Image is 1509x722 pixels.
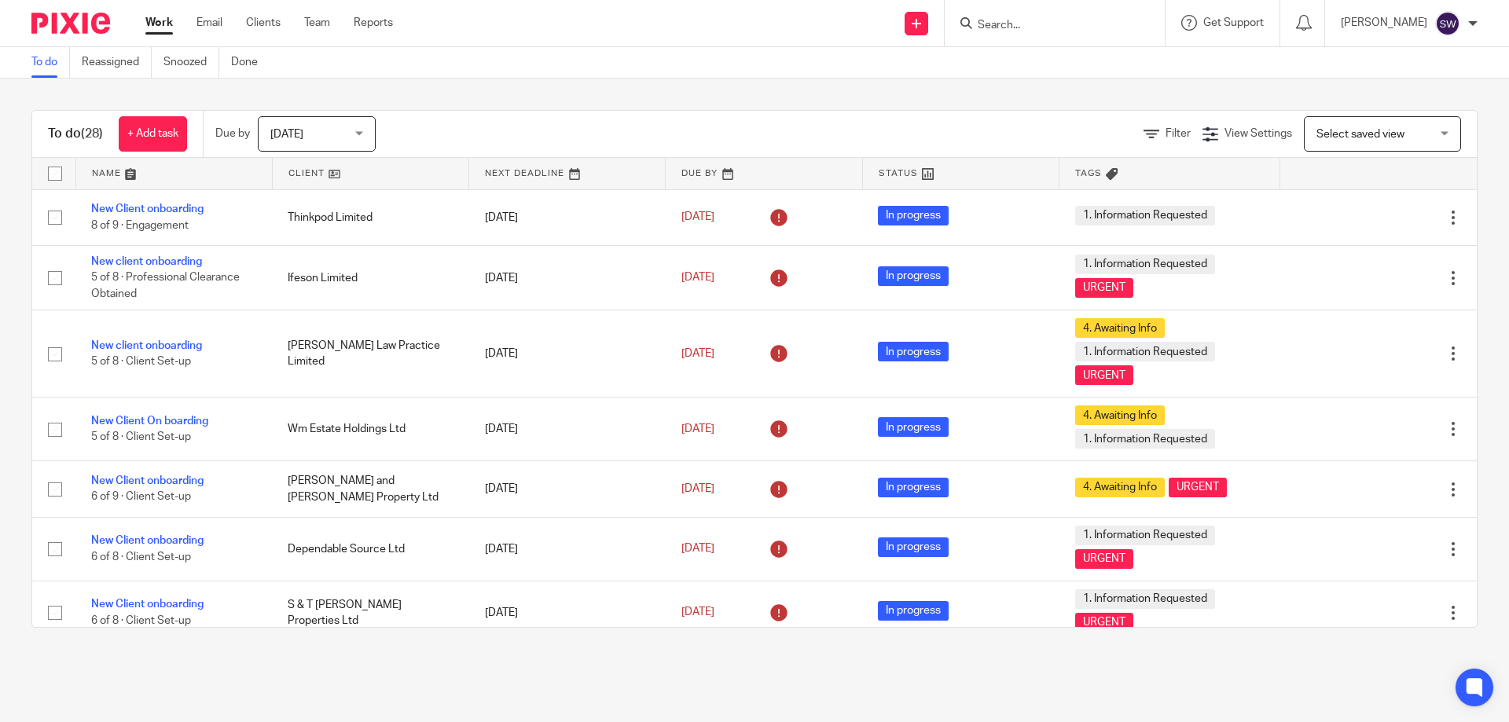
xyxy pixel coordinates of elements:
[91,203,204,214] a: New Client onboarding
[48,126,103,142] h1: To do
[1075,526,1215,545] span: 1. Information Requested
[1169,478,1227,497] span: URGENT
[1075,478,1165,497] span: 4. Awaiting Info
[878,266,949,286] span: In progress
[681,423,714,434] span: [DATE]
[91,220,189,231] span: 8 of 9 · Engagement
[272,310,468,398] td: [PERSON_NAME] Law Practice Limited
[1075,318,1165,338] span: 4. Awaiting Info
[1166,128,1191,139] span: Filter
[1075,589,1215,609] span: 1. Information Requested
[878,417,949,437] span: In progress
[82,47,152,78] a: Reassigned
[81,127,103,140] span: (28)
[91,552,191,563] span: 6 of 8 · Client Set-up
[31,47,70,78] a: To do
[304,15,330,31] a: Team
[272,461,468,517] td: [PERSON_NAME] and [PERSON_NAME] Property Ltd
[469,398,666,461] td: [DATE]
[878,537,949,557] span: In progress
[1075,365,1133,385] span: URGENT
[91,492,191,503] span: 6 of 9 · Client Set-up
[272,398,468,461] td: Wm Estate Holdings Ltd
[1224,128,1292,139] span: View Settings
[231,47,270,78] a: Done
[145,15,173,31] a: Work
[1075,549,1133,569] span: URGENT
[1341,15,1427,31] p: [PERSON_NAME]
[91,256,202,267] a: New client onboarding
[91,432,191,443] span: 5 of 8 · Client Set-up
[878,206,949,225] span: In progress
[878,478,949,497] span: In progress
[91,416,208,427] a: New Client On boarding
[196,15,222,31] a: Email
[469,581,666,644] td: [DATE]
[354,15,393,31] a: Reports
[681,607,714,618] span: [DATE]
[272,581,468,644] td: S & T [PERSON_NAME] Properties Ltd
[1316,129,1404,140] span: Select saved view
[91,535,204,546] a: New Client onboarding
[246,15,281,31] a: Clients
[681,483,714,494] span: [DATE]
[1075,206,1215,225] span: 1. Information Requested
[681,544,714,555] span: [DATE]
[272,517,468,581] td: Dependable Source Ltd
[91,475,204,486] a: New Client onboarding
[163,47,219,78] a: Snoozed
[1075,255,1215,274] span: 1. Information Requested
[215,126,250,141] p: Due by
[469,189,666,245] td: [DATE]
[469,245,666,310] td: [DATE]
[976,19,1118,33] input: Search
[91,273,240,300] span: 5 of 8 · Professional Clearance Obtained
[1203,17,1264,28] span: Get Support
[272,189,468,245] td: Thinkpod Limited
[270,129,303,140] span: [DATE]
[1075,278,1133,298] span: URGENT
[1075,342,1215,361] span: 1. Information Requested
[91,615,191,626] span: 6 of 8 · Client Set-up
[272,245,468,310] td: Ifeson Limited
[1075,613,1133,632] span: URGENT
[469,461,666,517] td: [DATE]
[469,310,666,398] td: [DATE]
[1075,429,1215,449] span: 1. Information Requested
[878,601,949,621] span: In progress
[91,599,204,610] a: New Client onboarding
[91,340,202,351] a: New client onboarding
[878,342,949,361] span: In progress
[1075,169,1102,178] span: Tags
[91,357,191,368] span: 5 of 8 · Client Set-up
[1075,405,1165,425] span: 4. Awaiting Info
[681,272,714,283] span: [DATE]
[469,517,666,581] td: [DATE]
[31,13,110,34] img: Pixie
[681,212,714,223] span: [DATE]
[1435,11,1460,36] img: svg%3E
[681,348,714,359] span: [DATE]
[119,116,187,152] a: + Add task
